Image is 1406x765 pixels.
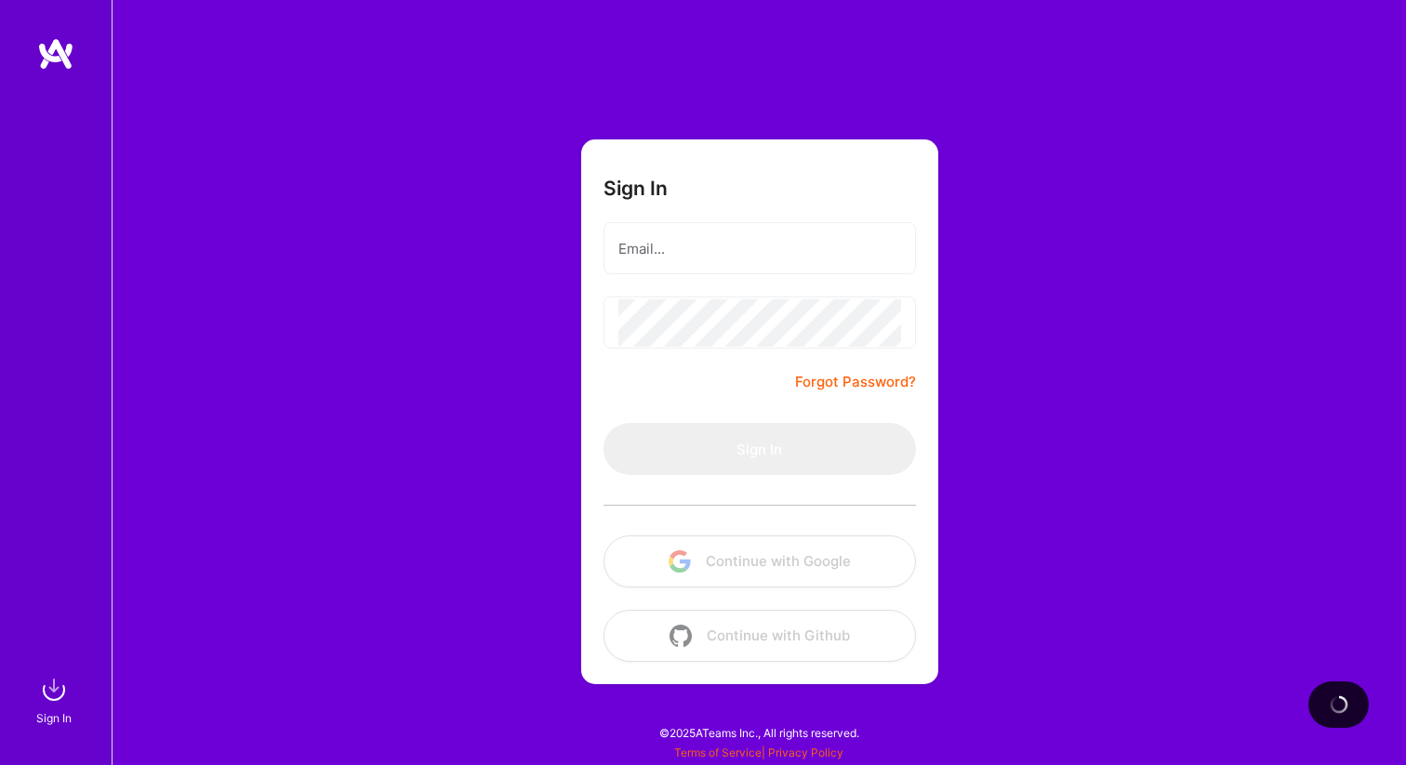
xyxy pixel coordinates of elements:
[670,625,692,647] img: icon
[604,177,668,200] h3: Sign In
[768,745,843,759] a: Privacy Policy
[112,709,1406,756] div: © 2025 ATeams Inc., All rights reserved.
[39,671,73,728] a: sign inSign In
[604,610,916,662] button: Continue with Github
[674,745,843,759] span: |
[1328,693,1350,716] img: loading
[604,423,916,475] button: Sign In
[36,708,72,728] div: Sign In
[604,535,916,587] button: Continue with Google
[35,671,73,708] img: sign in
[618,225,901,272] input: Email...
[669,550,691,573] img: icon
[37,37,74,71] img: logo
[795,371,916,393] a: Forgot Password?
[674,745,762,759] a: Terms of Service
